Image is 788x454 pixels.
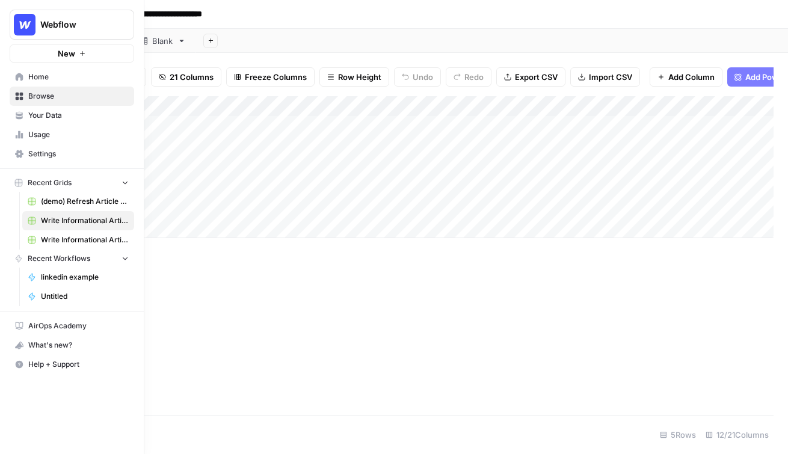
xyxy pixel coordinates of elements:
span: Undo [413,71,433,83]
button: Help + Support [10,355,134,374]
span: Export CSV [515,71,558,83]
button: Add Column [650,67,722,87]
span: Settings [28,149,129,159]
button: Recent Grids [10,174,134,192]
div: What's new? [10,336,134,354]
span: (demo) Refresh Article Content & Analysis [41,196,129,207]
span: linkedin example [41,272,129,283]
span: Recent Grids [28,177,72,188]
a: linkedin example [22,268,134,287]
button: Recent Workflows [10,250,134,268]
button: Row Height [319,67,389,87]
div: 5 Rows [655,425,701,444]
span: Add Column [668,71,715,83]
span: Your Data [28,110,129,121]
span: 21 Columns [170,71,214,83]
div: 12/21 Columns [701,425,774,444]
span: Row Height [338,71,381,83]
span: Untitled [41,291,129,302]
span: Webflow [40,19,113,31]
span: Write Informational Article [41,235,129,245]
span: Usage [28,129,129,140]
img: Webflow Logo [14,14,35,35]
a: Your Data [10,106,134,125]
a: Write Informational Article [22,230,134,250]
a: Settings [10,144,134,164]
a: (demo) Refresh Article Content & Analysis [22,192,134,211]
a: Usage [10,125,134,144]
a: AirOps Academy [10,316,134,336]
a: Home [10,67,134,87]
span: Import CSV [589,71,632,83]
button: Import CSV [570,67,640,87]
a: Write Informational Article [22,211,134,230]
button: Undo [394,67,441,87]
a: Untitled [22,287,134,306]
div: Blank [152,35,173,47]
span: Help + Support [28,359,129,370]
button: Export CSV [496,67,565,87]
span: Browse [28,91,129,102]
span: AirOps Academy [28,321,129,331]
button: Redo [446,67,491,87]
button: Freeze Columns [226,67,315,87]
span: Write Informational Article [41,215,129,226]
button: New [10,44,134,63]
span: Redo [464,71,484,83]
button: What's new? [10,336,134,355]
span: Freeze Columns [245,71,307,83]
span: Home [28,72,129,82]
a: Browse [10,87,134,106]
span: New [58,48,75,60]
a: Blank [129,29,196,53]
button: 21 Columns [151,67,221,87]
button: Workspace: Webflow [10,10,134,40]
span: Recent Workflows [28,253,90,264]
